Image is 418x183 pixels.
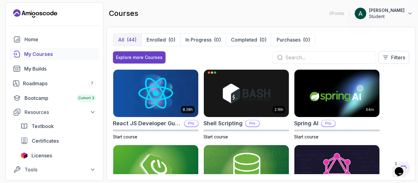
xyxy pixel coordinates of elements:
div: Tools [24,166,96,173]
div: (0) [259,36,267,43]
a: certificates [17,135,99,147]
div: My Courses [24,50,96,58]
div: (0) [303,36,310,43]
span: Licenses [32,152,52,159]
p: [PERSON_NAME] [369,7,405,13]
button: Tools [9,164,99,175]
p: 8.28h [183,107,193,112]
span: Textbook [32,123,54,130]
p: 2.16h [274,107,283,112]
div: Explore more Courses [116,54,162,60]
p: Filters [391,54,405,61]
button: Purchases(0) [271,34,315,46]
button: Completed(0) [226,34,271,46]
a: bootcamp [9,92,99,104]
button: Explore more Courses [113,51,166,64]
img: Shell Scripting card [204,70,289,117]
h2: Spring AI [294,119,319,128]
div: Roadmaps [23,80,96,87]
iframe: chat widget [392,159,412,177]
p: Student [369,13,405,20]
p: Completed [231,36,257,43]
button: Filters [379,51,409,64]
span: Cohort 3 [78,96,94,101]
span: 7 [91,81,93,86]
div: (0) [168,36,175,43]
a: roadmaps [9,77,99,90]
div: (44) [127,36,136,43]
button: Enrolled(0) [141,34,180,46]
p: Purchases [277,36,300,43]
span: Start course [294,134,319,139]
a: courses [9,48,99,60]
img: Spring AI card [294,70,379,117]
h2: courses [109,9,138,18]
p: Enrolled [147,36,166,43]
button: All(44) [113,34,141,46]
p: In Progress [185,36,211,43]
div: My Builds [24,65,96,72]
p: 54m [366,107,374,112]
p: All [118,36,124,43]
a: builds [9,63,99,75]
p: Pro [246,120,259,126]
h2: React JS Developer Guide [113,119,181,128]
a: home [9,33,99,46]
a: textbook [17,120,99,132]
h2: Shell Scripting [203,119,243,128]
input: Search... [285,54,371,61]
div: Resources [24,108,96,116]
div: (0) [214,36,221,43]
button: user profile image[PERSON_NAME]Student [354,7,413,20]
img: jetbrains icon [21,152,28,159]
a: Landing page [13,9,57,18]
button: Resources [9,107,99,118]
span: Start course [203,134,228,139]
span: Certificates [32,137,59,145]
p: Pro [322,120,335,126]
a: licenses [17,149,99,162]
div: Home [24,36,96,43]
img: user profile image [355,8,366,19]
div: Bootcamp [24,94,96,102]
p: Pro [185,120,198,126]
p: 0 Points [329,10,344,16]
span: Start course [113,134,137,139]
img: React JS Developer Guide card [113,70,198,117]
button: In Progress(0) [180,34,226,46]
